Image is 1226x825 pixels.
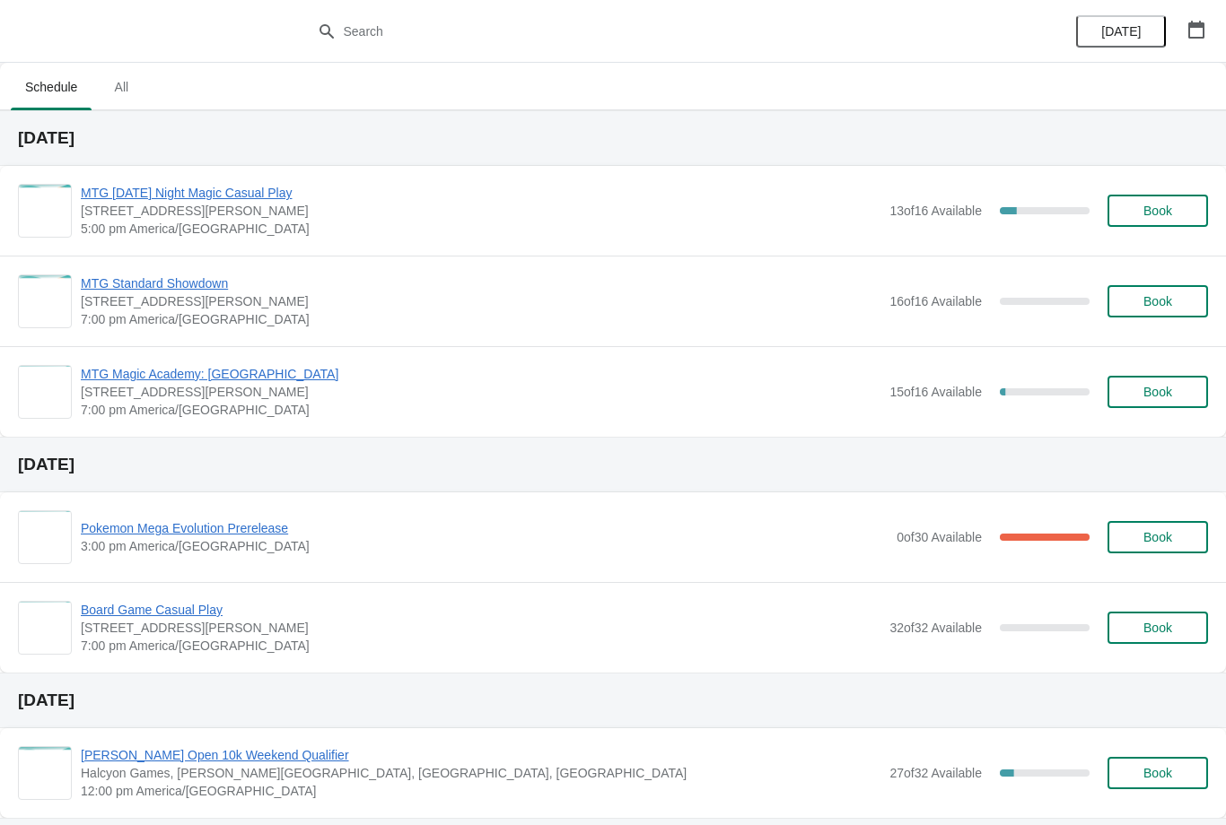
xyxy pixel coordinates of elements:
span: [PERSON_NAME] Open 10k Weekend Qualifier [81,746,880,764]
span: [STREET_ADDRESS][PERSON_NAME] [81,619,880,637]
span: [STREET_ADDRESS][PERSON_NAME] [81,292,880,310]
span: 0 of 30 Available [897,530,982,544]
span: Book [1143,530,1172,544]
img: MTG Magic Academy: Deck Building | 2040 Louetta Road Ste I Spring, TX 77388 | 7:00 pm America/Chi... [19,366,71,418]
span: Schedule [11,71,92,103]
button: Book [1108,757,1208,789]
span: 15 of 16 Available [889,385,982,399]
span: 7:00 pm America/[GEOGRAPHIC_DATA] [81,637,880,655]
span: [STREET_ADDRESS][PERSON_NAME] [81,383,880,401]
span: 13 of 16 Available [889,204,982,218]
span: [STREET_ADDRESS][PERSON_NAME] [81,202,880,220]
button: [DATE] [1076,15,1166,48]
span: Book [1143,204,1172,218]
span: 12:00 pm America/[GEOGRAPHIC_DATA] [81,782,880,800]
span: 27 of 32 Available [889,766,982,780]
h2: [DATE] [18,691,1208,709]
span: MTG [DATE] Night Magic Casual Play [81,184,880,202]
img: MTG Friday Night Magic Casual Play | 2040 Louetta Rd Ste I Spring, TX 77388 | 5:00 pm America/Chi... [19,185,71,237]
span: [DATE] [1101,24,1141,39]
button: Book [1108,612,1208,644]
button: Book [1108,376,1208,408]
span: 32 of 32 Available [889,621,982,635]
span: Pokemon Mega Evolution Prerelease [81,519,888,537]
span: Book [1143,385,1172,399]
span: 16 of 16 Available [889,294,982,308]
span: MTG Standard Showdown [81,274,880,292]
h2: [DATE] [18,456,1208,473]
span: All [99,71,144,103]
h2: [DATE] [18,129,1208,147]
img: Board Game Casual Play | 2040 Louetta Rd Ste I Spring, TX 77388 | 7:00 pm America/Chicago [19,602,71,654]
button: Book [1108,195,1208,227]
span: Board Game Casual Play [81,601,880,619]
input: Search [343,15,920,48]
span: Book [1143,294,1172,308]
img: Lonestar Open 10k Weekend Qualifier | Halcyon Games, Louetta Road, Spring, TX, USA | 12:00 pm Ame... [19,747,71,799]
button: Book [1108,521,1208,553]
span: 7:00 pm America/[GEOGRAPHIC_DATA] [81,310,880,328]
span: 3:00 pm America/[GEOGRAPHIC_DATA] [81,537,888,555]
img: MTG Standard Showdown | 2040 Louetta Rd Ste I Spring, TX 77388 | 7:00 pm America/Chicago [19,275,71,327]
span: Book [1143,621,1172,635]
span: Halcyon Games, [PERSON_NAME][GEOGRAPHIC_DATA], [GEOGRAPHIC_DATA], [GEOGRAPHIC_DATA] [81,764,880,782]
span: MTG Magic Academy: [GEOGRAPHIC_DATA] [81,365,880,383]
span: 7:00 pm America/[GEOGRAPHIC_DATA] [81,401,880,419]
button: Book [1108,285,1208,317]
img: Pokemon Mega Evolution Prerelease | | 3:00 pm America/Chicago [19,511,71,563]
span: 5:00 pm America/[GEOGRAPHIC_DATA] [81,220,880,238]
span: Book [1143,766,1172,780]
